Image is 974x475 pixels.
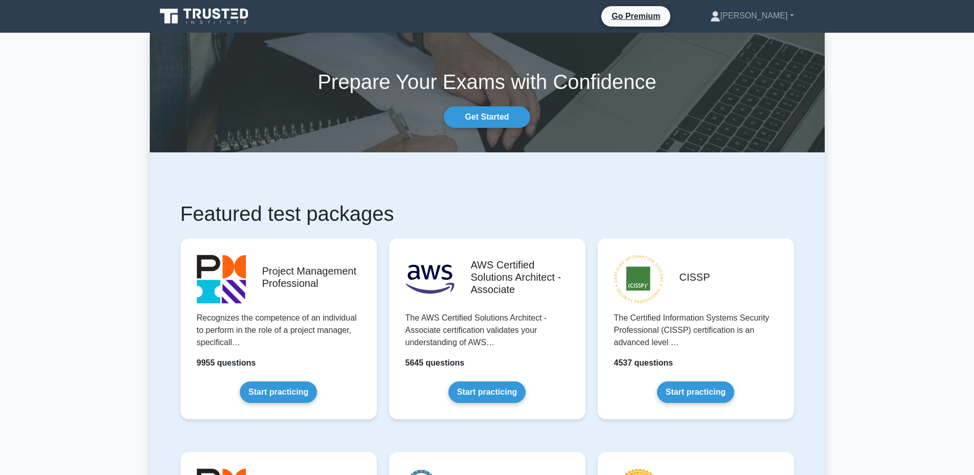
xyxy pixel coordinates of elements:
[240,381,317,403] a: Start practicing
[180,201,794,226] h1: Featured test packages
[448,381,526,403] a: Start practicing
[605,10,666,22] a: Go Premium
[657,381,734,403] a: Start practicing
[150,70,825,94] h1: Prepare Your Exams with Confidence
[444,106,530,128] a: Get Started
[686,6,819,26] a: [PERSON_NAME]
